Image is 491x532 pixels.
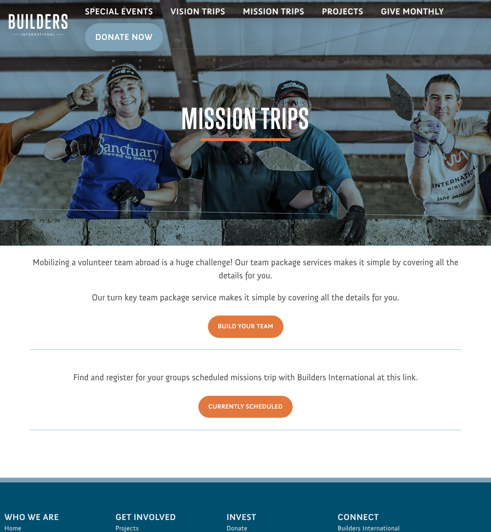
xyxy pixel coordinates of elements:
[33,257,459,281] span: Mobilizing a volunteer team abroad is a huge challenge! Our team package services makes it simple...
[208,316,283,337] a: Build Your Team
[73,372,418,383] span: Find and register for your groups scheduled missions trip with Builders International at this link.
[92,292,399,303] span: Our turn key team package service makes it simple by covering all the details for you.
[9,12,67,37] img: Builders International
[181,105,309,141] span: Mission Trips
[198,396,293,418] a: Currently Scheduled
[338,510,487,524] span: Connect
[226,510,320,524] span: Invest
[85,23,163,51] a: Donate Now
